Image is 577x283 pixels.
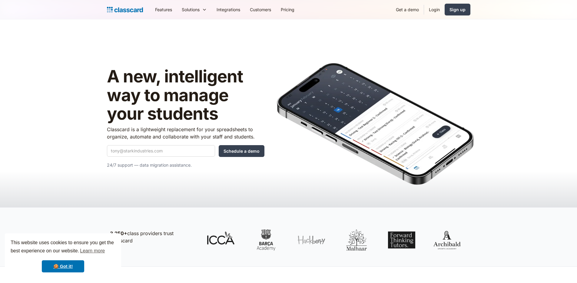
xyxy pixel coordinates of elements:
a: Login [424,3,445,16]
span: This website uses cookies to ensure you get the best experience on our website. [11,239,115,255]
input: tony@starkindustries.com [107,145,215,157]
strong: 3,250+ [110,230,127,236]
h1: A new, intelligent way to manage your students [107,67,264,123]
p: class providers trust Classcard [110,230,195,244]
a: dismiss cookie message [42,260,84,272]
a: Logo [107,5,143,14]
div: Solutions [177,3,212,16]
a: Customers [245,3,276,16]
a: Get a demo [391,3,424,16]
div: Solutions [182,6,200,13]
a: Integrations [212,3,245,16]
p: Classcard is a lightweight replacement for your spreadsheets to organize, automate and collaborat... [107,126,264,140]
div: cookieconsent [5,233,121,278]
input: Schedule a demo [219,145,264,157]
p: 24/7 support — data migration assistance. [107,161,264,169]
a: Features [150,3,177,16]
a: Sign up [445,4,470,15]
a: Pricing [276,3,299,16]
form: Quick Demo Form [107,145,264,157]
a: learn more about cookies [79,246,106,255]
div: Sign up [449,6,466,13]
